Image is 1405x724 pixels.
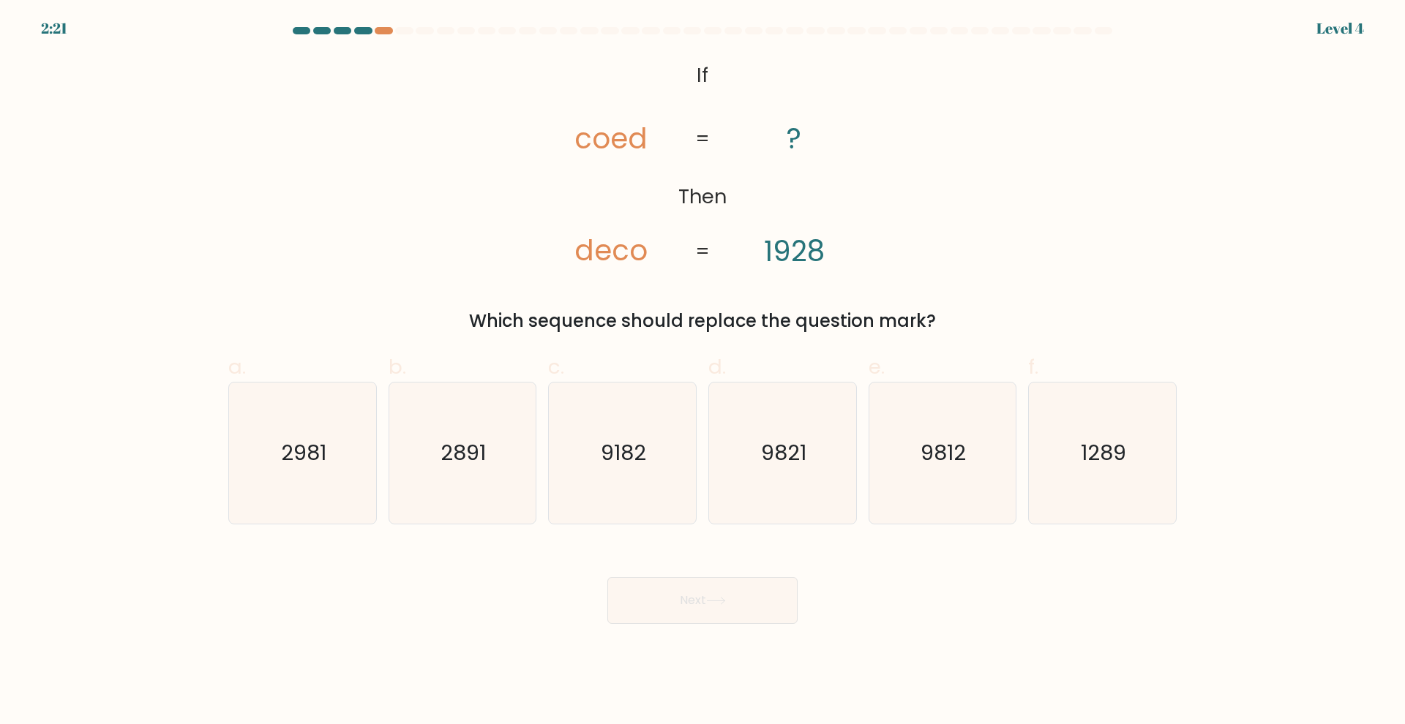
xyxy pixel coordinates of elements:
tspan: 1928 [764,232,825,271]
text: 1289 [1082,439,1127,468]
tspan: coed [574,119,648,158]
span: f. [1028,352,1038,381]
text: 9821 [761,439,806,468]
span: d. [708,352,726,381]
tspan: deco [574,232,648,271]
button: Next [607,577,798,624]
tspan: Then [678,183,727,210]
span: e. [869,352,885,381]
span: a. [228,352,246,381]
text: 2891 [441,439,487,468]
span: b. [389,352,406,381]
div: 2:21 [41,18,67,39]
tspan: = [695,125,710,152]
div: Level 4 [1316,18,1364,39]
tspan: ? [787,119,801,158]
span: c. [548,352,564,381]
svg: @import url('[URL][DOMAIN_NAME]); [526,56,879,273]
div: Which sequence should replace the question mark? [237,308,1168,334]
text: 9182 [602,439,647,468]
tspan: If [697,61,708,88]
text: 9812 [921,439,967,468]
text: 2981 [281,439,326,468]
tspan: = [695,238,710,265]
